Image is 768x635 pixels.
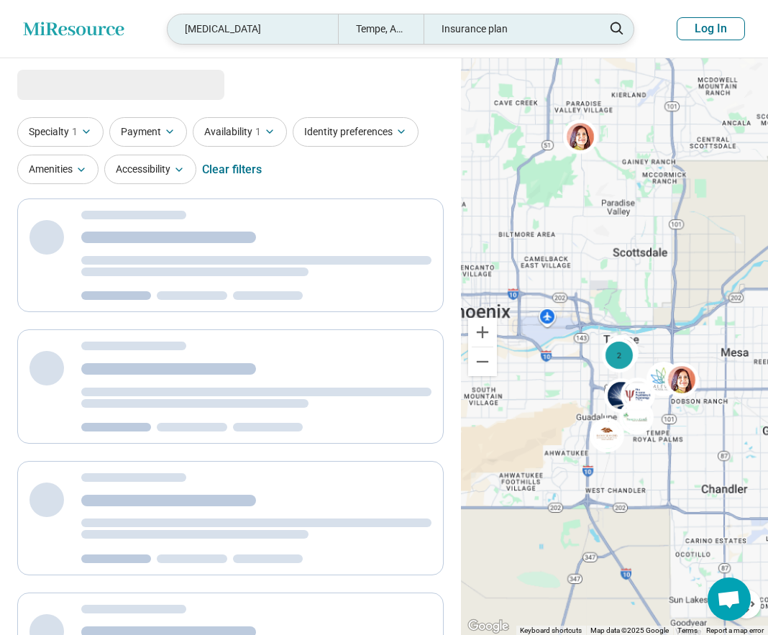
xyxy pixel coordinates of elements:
[338,14,424,44] div: Tempe, AZ 85281
[168,14,338,44] div: [MEDICAL_DATA]
[104,155,196,184] button: Accessibility
[109,117,187,147] button: Payment
[17,117,104,147] button: Specialty1
[677,17,745,40] button: Log In
[17,155,99,184] button: Amenities
[468,347,497,376] button: Zoom out
[293,117,419,147] button: Identity preferences
[708,577,751,621] a: Open chat
[424,14,594,44] div: Insurance plan
[590,626,669,634] span: Map data ©2025 Google
[677,626,698,634] a: Terms (opens in new tab)
[202,152,262,187] div: Clear filters
[706,626,764,634] a: Report a map error
[468,318,497,347] button: Zoom in
[193,117,287,147] button: Availability1
[255,124,261,140] span: 1
[72,124,78,140] span: 1
[17,70,138,99] span: Loading...
[602,338,636,373] div: 2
